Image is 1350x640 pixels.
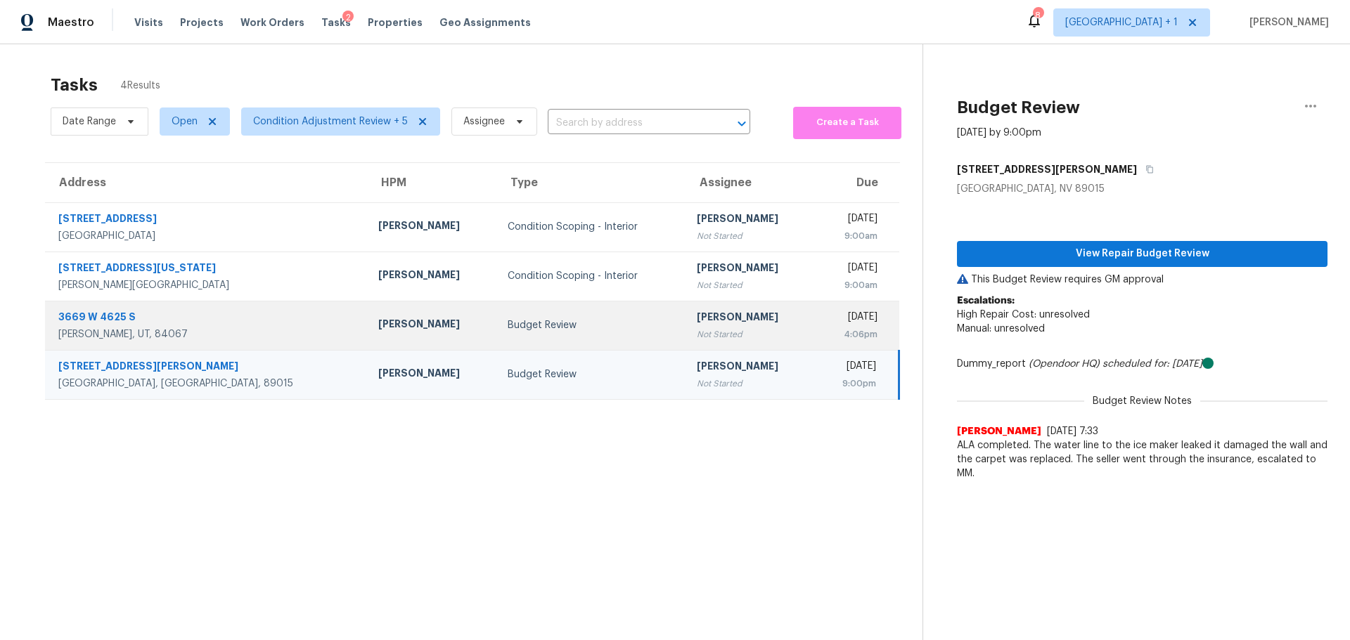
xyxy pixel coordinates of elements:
[321,18,351,27] span: Tasks
[826,377,876,391] div: 9:00pm
[368,15,423,30] span: Properties
[134,15,163,30] span: Visits
[548,112,711,134] input: Search by address
[957,310,1090,320] span: High Repair Cost: unresolved
[508,367,674,381] div: Budget Review
[697,377,804,391] div: Not Started
[957,296,1015,306] b: Escalations:
[957,126,1041,140] div: [DATE] by 9:00pm
[1029,359,1100,369] i: (Opendoor HQ)
[697,310,804,327] div: [PERSON_NAME]
[826,359,876,377] div: [DATE]
[508,220,674,234] div: Condition Scoping - Interior
[120,79,160,93] span: 4 Results
[58,229,356,243] div: [GEOGRAPHIC_DATA]
[793,107,901,139] button: Create a Task
[957,100,1080,115] h2: Budget Review
[697,359,804,377] div: [PERSON_NAME]
[968,245,1316,263] span: View Repair Budget Review
[826,211,877,229] div: [DATE]
[378,218,485,236] div: [PERSON_NAME]
[697,211,804,229] div: [PERSON_NAME]
[253,115,408,129] span: Condition Adjustment Review + 5
[58,377,356,391] div: [GEOGRAPHIC_DATA], [GEOGRAPHIC_DATA], 89015
[58,278,356,292] div: [PERSON_NAME][GEOGRAPHIC_DATA]
[686,163,815,202] th: Assignee
[378,317,485,334] div: [PERSON_NAME]
[48,15,94,30] span: Maestro
[697,278,804,292] div: Not Started
[1102,359,1202,369] i: scheduled for: [DATE]
[378,268,485,285] div: [PERSON_NAME]
[957,357,1327,371] div: Dummy_report
[508,318,674,332] div: Budget Review
[826,327,877,341] div: 4:06pm
[496,163,686,202] th: Type
[957,424,1041,438] span: [PERSON_NAME]
[463,115,505,129] span: Assignee
[957,182,1327,196] div: [GEOGRAPHIC_DATA], NV 89015
[1065,15,1178,30] span: [GEOGRAPHIC_DATA] + 1
[367,163,496,202] th: HPM
[51,78,98,92] h2: Tasks
[957,241,1327,267] button: View Repair Budget Review
[957,324,1045,334] span: Manual: unresolved
[63,115,116,129] span: Date Range
[508,269,674,283] div: Condition Scoping - Interior
[826,261,877,278] div: [DATE]
[1244,15,1329,30] span: [PERSON_NAME]
[1033,8,1043,22] div: 8
[957,273,1327,287] p: This Budget Review requires GM approval
[697,327,804,341] div: Not Started
[732,114,752,133] button: Open
[957,438,1327,481] span: ALA completed. The water line to the ice maker leaked it damaged the wall and the carpet was repl...
[45,163,367,202] th: Address
[1137,157,1156,182] button: Copy Address
[815,163,899,202] th: Due
[826,229,877,243] div: 9:00am
[342,11,354,25] div: 2
[439,15,531,30] span: Geo Assignments
[1047,426,1098,436] span: [DATE] 7:33
[800,115,894,131] span: Create a Task
[378,366,485,384] div: [PERSON_NAME]
[180,15,224,30] span: Projects
[826,310,877,327] div: [DATE]
[957,162,1137,176] h5: [STREET_ADDRESS][PERSON_NAME]
[172,115,198,129] span: Open
[826,278,877,292] div: 9:00am
[58,310,356,327] div: 3669 W 4625 S
[240,15,304,30] span: Work Orders
[58,359,356,377] div: [STREET_ADDRESS][PERSON_NAME]
[58,327,356,341] div: [PERSON_NAME], UT, 84067
[697,229,804,243] div: Not Started
[58,211,356,229] div: [STREET_ADDRESS]
[1084,394,1200,408] span: Budget Review Notes
[58,261,356,278] div: [STREET_ADDRESS][US_STATE]
[697,261,804,278] div: [PERSON_NAME]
